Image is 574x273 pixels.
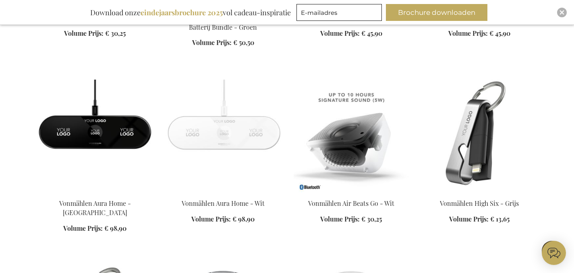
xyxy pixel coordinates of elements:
span: € 98,90 [104,224,126,232]
span: Volume Prijs: [191,215,231,223]
span: € 98,90 [232,215,255,223]
a: Volume Prijs: € 50,50 [192,38,254,47]
span: € 30,25 [105,29,126,37]
span: € 45,90 [489,29,510,37]
a: Vonmählen Aura Home - Wit [182,199,265,207]
img: The All-in-One Backup Cable Vonmahlen high six [422,80,537,192]
span: € 45,90 [361,29,382,37]
a: Vonmählen Aura Home [166,189,281,197]
span: Volume Prijs: [64,29,104,37]
b: eindejaarsbrochure 2025 [141,8,223,17]
span: Volume Prijs: [448,29,488,37]
span: Volume Prijs: [63,224,103,232]
div: Download onze vol cadeau-inspiratie [87,4,294,21]
input: E-mailadres [296,4,382,21]
a: Stolp [MEDICAL_DATA] Box & & Batterij Bundle - Groen [175,14,271,31]
a: Vonmählen High Six - Grijs [440,199,519,207]
a: Volume Prijs: € 45,90 [320,29,382,38]
img: Close [559,10,564,15]
a: Volume Prijs: € 98,90 [191,215,255,224]
a: Vonmählen Aura Home [37,189,153,197]
a: Volume Prijs: € 30,25 [64,29,126,38]
img: Vonmählen Air Beats Go - Wit [294,80,409,192]
button: Brochure downloaden [386,4,487,21]
span: € 50,50 [233,38,254,47]
span: Volume Prijs: [449,215,489,223]
img: Vonmählen Aura Home [37,80,153,192]
a: Volume Prijs: € 98,90 [63,224,126,233]
a: The All-in-One Backup Cable Vonmahlen high six [422,189,537,197]
span: Volume Prijs: [320,29,360,37]
a: Volume Prijs: € 45,90 [448,29,510,38]
a: Volume Prijs: € 13,65 [449,215,510,224]
img: Vonmählen Aura Home [166,80,281,192]
iframe: belco-activator-frame [542,241,566,265]
a: Vonmählen Aura Home - [GEOGRAPHIC_DATA] [59,199,131,217]
span: Volume Prijs: [192,38,232,47]
span: € 13,65 [490,215,510,223]
div: Close [557,8,567,17]
form: marketing offers and promotions [296,4,384,23]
